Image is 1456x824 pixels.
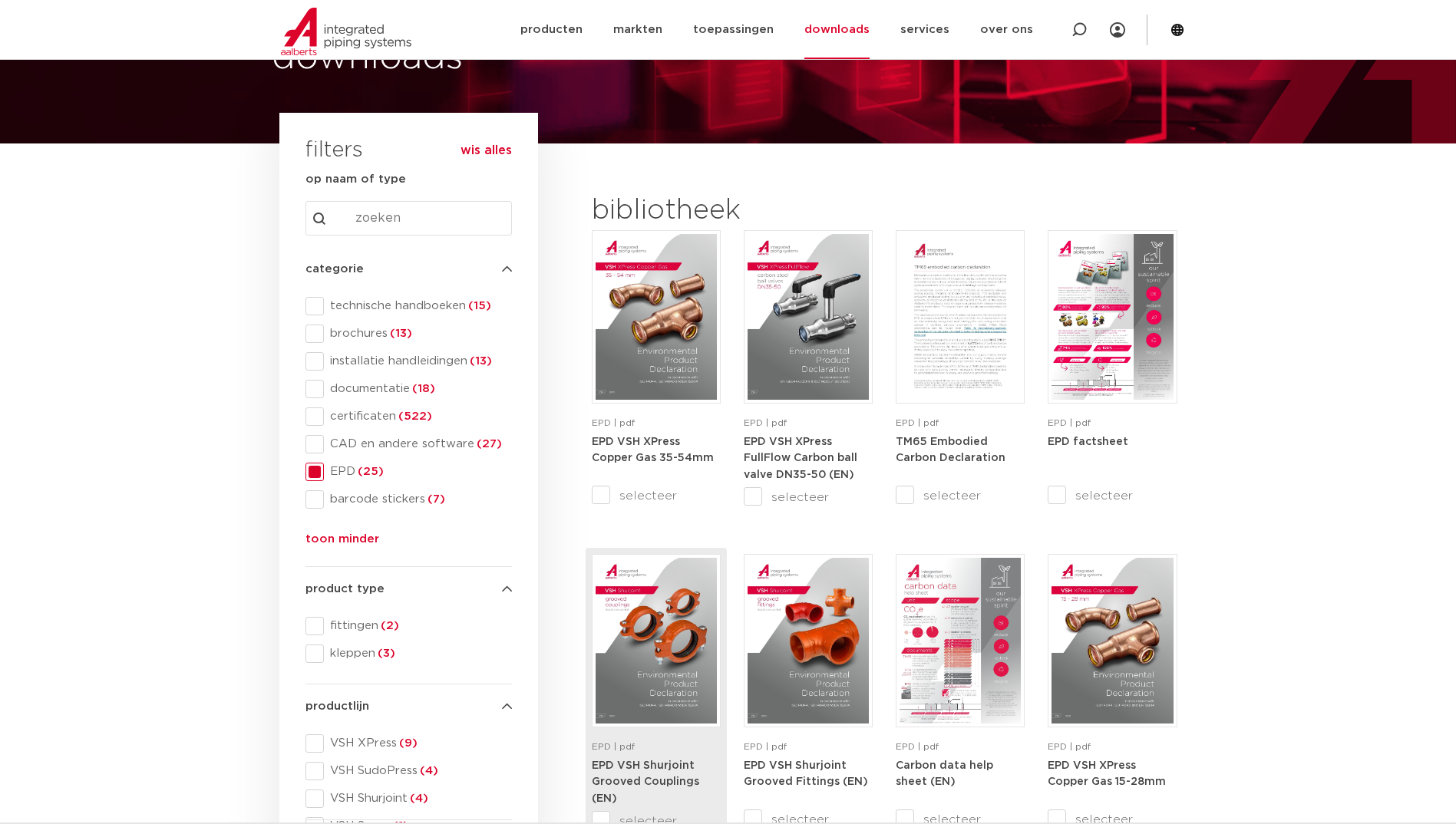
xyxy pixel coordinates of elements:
button: toon minder [305,530,379,555]
span: installatie handleidingen [324,354,512,369]
a: EPD VSH XPress Copper Gas 35-54mm [592,436,714,464]
h4: productlijn [305,697,512,716]
img: VSH-XPress-Carbon-BallValveDN35-50_A4EPD_5011435-_2024_1.0_EN-pdf.jpg [748,234,869,400]
div: technische handboeken(15) [305,297,512,315]
span: technische handboeken [324,298,512,314]
span: (2) [378,620,399,631]
span: VSH Shurjoint [324,791,512,806]
img: VSH-Shurjoint-Grooved-Couplings_A4EPD_5011512_EN-pdf.jpg [596,558,717,723]
a: EPD VSH XPress Copper Gas 15-28mm [1048,760,1166,788]
img: Aips-EPD-A4Factsheet_NL-pdf.jpg [1052,234,1173,400]
span: EPD | pdf [592,418,635,427]
div: certificaten(522) [305,407,512,426]
span: EPD | pdf [1048,742,1091,751]
span: brochures [324,326,512,341]
span: (4) [408,793,428,804]
span: EPD | pdf [1048,418,1091,427]
span: (18) [410,383,435,394]
label: selecteer [1048,486,1177,505]
div: EPD(25) [305,463,512,481]
span: certificaten [324,409,512,424]
span: CAD en andere software [324,437,512,452]
span: (7) [425,493,445,505]
img: VSH-Shurjoint-Grooved-Fittings_A4EPD_5011523_EN-pdf.jpg [748,558,869,723]
span: barcode stickers [324,492,512,507]
strong: op naam of type [305,173,406,185]
div: brochures(13) [305,325,512,343]
strong: EPD factsheet [1048,437,1128,447]
span: (25) [355,466,384,477]
img: VSH-XPress-Copper-Gas-35-54mm_A4EPD_5011490_EN-pdf.jpg [596,234,717,400]
span: (27) [474,438,502,450]
div: barcode stickers(7) [305,490,512,509]
span: (4) [418,765,438,776]
strong: EPD VSH XPress Copper Gas 35-54mm [592,437,714,464]
span: (522) [396,410,432,422]
span: (13) [467,355,492,367]
span: VSH SudoPress [324,763,512,779]
img: Carbon-data-help-sheet-pdf.jpg [900,558,1021,723]
a: EPD VSH Shurjoint Grooved Fittings (EN) [744,760,868,788]
span: (9) [397,737,418,749]
a: EPD VSH Shurjoint Grooved Couplings (EN) [592,760,699,804]
strong: EPD VSH XPress FullFlow Carbon ball valve DN35-50 (EN) [744,437,857,480]
div: documentatie(18) [305,380,512,398]
span: EPD | pdf [896,418,939,427]
img: TM65-Embodied-Carbon-Declaration-pdf.jpg [900,234,1021,400]
span: EPD [324,464,512,480]
span: (3) [375,648,395,659]
img: VSH-XPress-Copper-Gas-15-28mm_A4EPD_5011481_EN-pdf.jpg [1052,558,1173,723]
span: EPD | pdf [592,742,635,751]
a: EPD factsheet [1048,436,1128,447]
h2: bibliotheek [592,193,865,229]
div: CAD en andere software(27) [305,435,512,453]
span: (15) [466,300,491,311]
a: EPD VSH XPress FullFlow Carbon ball valve DN35-50 (EN) [744,436,857,480]
span: kleppen [324,646,512,661]
h3: filters [305,133,363,170]
span: (13) [388,328,412,339]
span: documentatie [324,381,512,397]
span: EPD | pdf [744,742,787,751]
label: selecteer [592,486,721,505]
h4: categorie [305,260,512,279]
strong: TM65 Embodied Carbon Declaration [896,437,1005,464]
div: kleppen(3) [305,644,512,663]
span: fittingen [324,618,512,634]
div: installatie handleidingen(13) [305,352,512,371]
div: VSH Shurjoint(4) [305,789,512,808]
a: TM65 Embodied Carbon Declaration [896,436,1005,464]
div: VSH SudoPress(4) [305,762,512,780]
button: wis alles [461,143,512,158]
div: fittingen(2) [305,617,512,635]
span: EPD | pdf [744,418,787,427]
span: EPD | pdf [896,742,939,751]
label: selecteer [744,488,873,506]
div: VSH XPress(9) [305,734,512,753]
a: Carbon data help sheet (EN) [896,760,993,788]
h4: product type [305,580,512,598]
span: VSH XPress [324,736,512,751]
label: selecteer [896,486,1025,505]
